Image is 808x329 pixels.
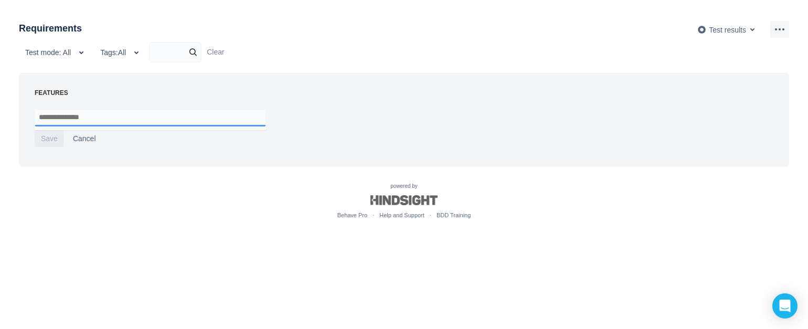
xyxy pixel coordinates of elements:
button: Cancel [67,130,102,147]
a: Behave Pro [337,212,367,218]
button: Test mode: All [19,44,94,61]
span: search icon [187,47,199,57]
button: Save [35,130,64,147]
img: AgwABIgr006M16MAAAAASUVORK5CYII= [697,25,706,34]
span: more [773,23,786,36]
div: Open Intercom Messenger [772,293,798,319]
button: Tags:All [94,44,149,61]
a: BDD Training [437,212,471,218]
div: FEATURES [35,89,765,98]
a: Clear [207,48,224,56]
span: Test results [709,25,746,34]
span: Test mode: All [25,44,71,61]
span: Save [41,130,58,147]
a: Help and Support [379,212,424,218]
span: Tags: All [100,44,126,61]
button: Test results [691,21,765,38]
span: Cancel [73,130,96,147]
div: powered by [10,183,798,220]
h3: Requirements [19,21,82,36]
